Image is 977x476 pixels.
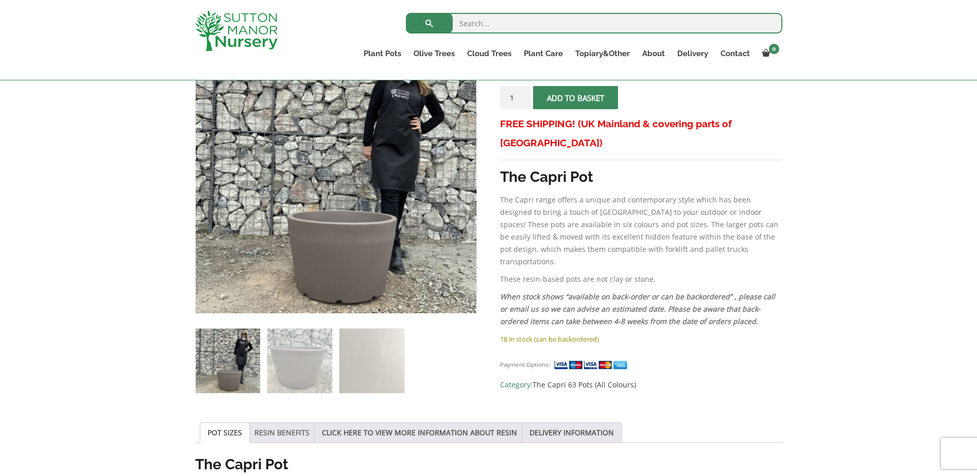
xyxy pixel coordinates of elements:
[461,46,518,61] a: Cloud Trees
[518,46,569,61] a: Plant Care
[208,423,242,443] a: POT SIZES
[195,10,278,51] img: logo
[500,379,782,391] span: Category:
[636,46,671,61] a: About
[554,360,631,370] img: payment supported
[195,456,288,473] strong: The Capri Pot
[500,168,593,185] strong: The Capri Pot
[407,46,461,61] a: Olive Trees
[756,46,782,61] a: 0
[500,361,550,368] small: Payment Options:
[569,46,636,61] a: Topiary&Other
[196,329,260,393] img: The Capri Pot 63 Colour Clay
[533,86,618,109] button: Add to basket
[406,13,782,33] input: Search...
[322,423,517,443] a: CLICK HERE TO VIEW MORE INFORMATION ABOUT RESIN
[500,86,531,109] input: Product quantity
[500,273,782,285] p: These resin-based pots are not clay or stone.
[339,329,404,393] img: The Capri Pot 63 Colour Clay - Image 3
[500,292,775,326] em: When stock shows “available on back-order or can be backordered” , please call or email us so we ...
[671,46,714,61] a: Delivery
[533,380,636,389] a: The Capri 63 Pots (All Colours)
[769,44,779,54] span: 0
[254,423,310,443] a: RESIN BENEFITS
[267,329,332,393] img: The Capri Pot 63 Colour Clay - Image 2
[500,333,782,345] p: 18 in stock (can be backordered)
[714,46,756,61] a: Contact
[500,194,782,268] p: The Capri range offers a unique and contemporary style which has been designed to bring a touch o...
[500,114,782,152] h3: FREE SHIPPING! (UK Mainland & covering parts of [GEOGRAPHIC_DATA])
[529,423,614,443] a: DELIVERY INFORMATION
[357,46,407,61] a: Plant Pots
